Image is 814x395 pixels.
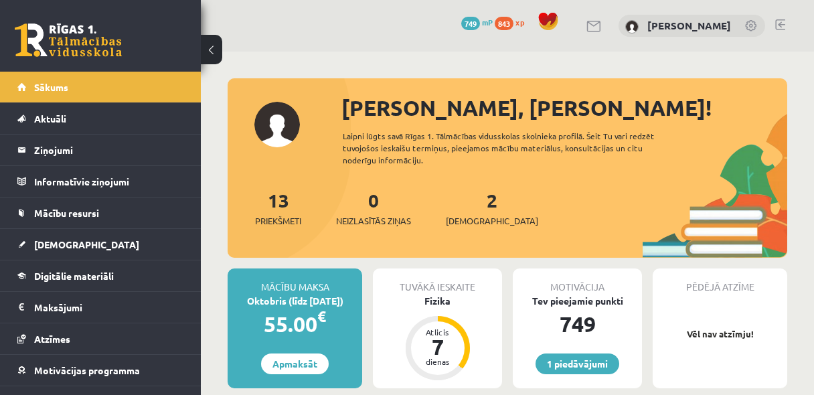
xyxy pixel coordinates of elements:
div: Tev pieejamie punkti [513,294,642,308]
span: xp [515,17,524,27]
span: Neizlasītās ziņas [336,214,411,228]
a: Rīgas 1. Tālmācības vidusskola [15,23,122,57]
div: dienas [418,358,458,366]
a: Atzīmes [17,323,184,354]
a: Motivācijas programma [17,355,184,386]
div: Laipni lūgts savā Rīgas 1. Tālmācības vidusskolas skolnieka profilā. Šeit Tu vari redzēt tuvojošo... [343,130,679,166]
a: Informatīvie ziņojumi [17,166,184,197]
span: Digitālie materiāli [34,270,114,282]
div: Pēdējā atzīme [653,268,787,294]
a: Mācību resursi [17,197,184,228]
a: Apmaksāt [261,353,329,374]
div: 55.00 [228,308,362,340]
legend: Ziņojumi [34,135,184,165]
div: Tuvākā ieskaite [373,268,502,294]
span: 843 [495,17,513,30]
div: Oktobris (līdz [DATE]) [228,294,362,308]
div: Motivācija [513,268,642,294]
a: Ziņojumi [17,135,184,165]
span: € [317,307,326,326]
div: 749 [513,308,642,340]
span: Motivācijas programma [34,364,140,376]
a: 13Priekšmeti [255,188,301,228]
span: Mācību resursi [34,207,99,219]
a: Aktuāli [17,103,184,134]
span: Priekšmeti [255,214,301,228]
a: [DEMOGRAPHIC_DATA] [17,229,184,260]
div: Mācību maksa [228,268,362,294]
div: Atlicis [418,328,458,336]
a: Sākums [17,72,184,102]
div: Fizika [373,294,502,308]
span: mP [482,17,493,27]
legend: Informatīvie ziņojumi [34,166,184,197]
span: Atzīmes [34,333,70,345]
span: [DEMOGRAPHIC_DATA] [34,238,139,250]
a: [PERSON_NAME] [647,19,731,32]
span: 749 [461,17,480,30]
p: Vēl nav atzīmju! [659,327,781,341]
a: 843 xp [495,17,531,27]
a: Digitālie materiāli [17,260,184,291]
a: 749 mP [461,17,493,27]
a: 0Neizlasītās ziņas [336,188,411,228]
a: 2[DEMOGRAPHIC_DATA] [446,188,538,228]
span: Aktuāli [34,112,66,125]
a: 1 piedāvājumi [536,353,619,374]
a: Maksājumi [17,292,184,323]
a: Fizika Atlicis 7 dienas [373,294,502,382]
legend: Maksājumi [34,292,184,323]
div: 7 [418,336,458,358]
div: [PERSON_NAME], [PERSON_NAME]! [341,92,787,124]
span: Sākums [34,81,68,93]
img: Anastasija Smirnova [625,20,639,33]
span: [DEMOGRAPHIC_DATA] [446,214,538,228]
